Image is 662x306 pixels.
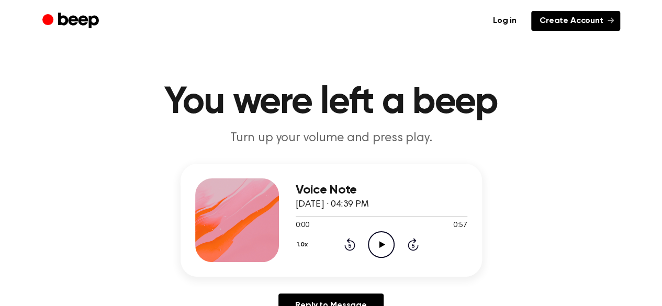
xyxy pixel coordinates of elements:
[531,11,620,31] a: Create Account
[130,130,532,147] p: Turn up your volume and press play.
[296,236,312,254] button: 1.0x
[296,183,467,197] h3: Voice Note
[453,220,467,231] span: 0:57
[296,220,309,231] span: 0:00
[485,11,525,31] a: Log in
[296,200,369,209] span: [DATE] · 04:39 PM
[42,11,102,31] a: Beep
[63,84,599,121] h1: You were left a beep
